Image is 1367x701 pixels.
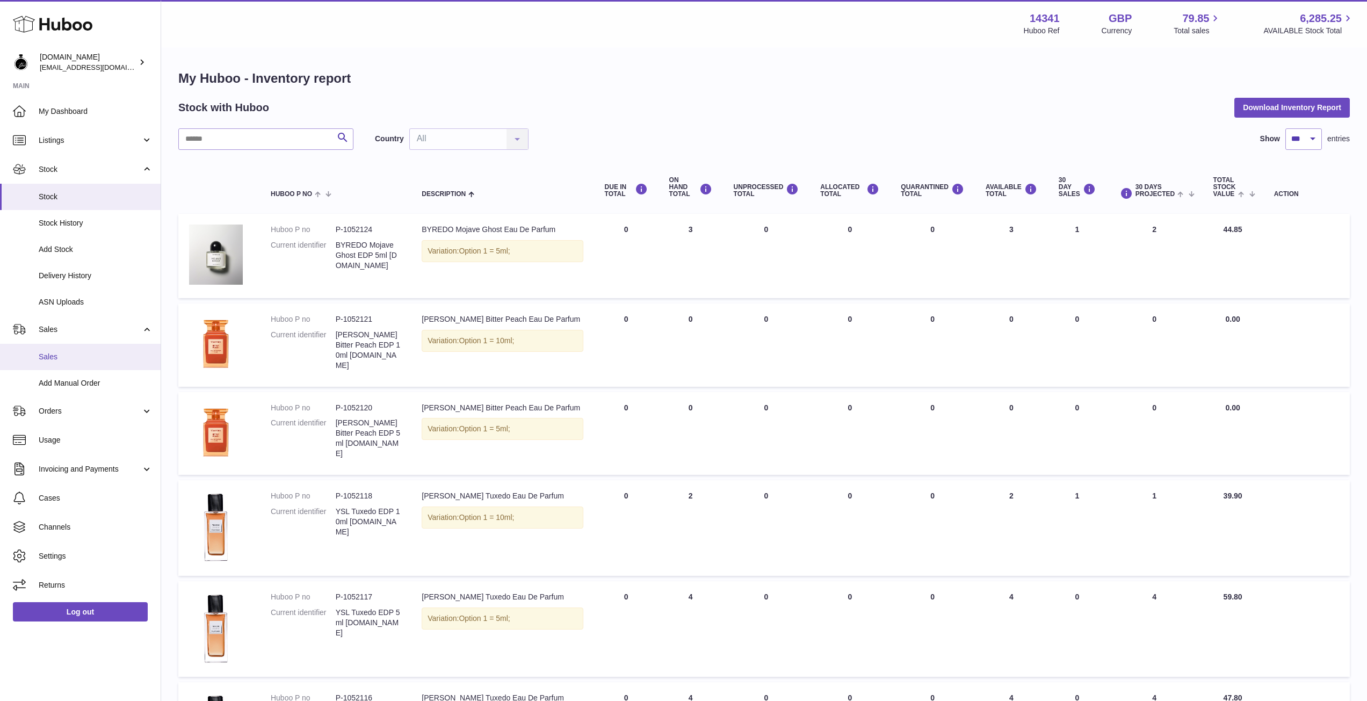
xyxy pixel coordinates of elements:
td: 0 [809,392,890,475]
td: 0 [594,214,659,298]
div: [PERSON_NAME] Bitter Peach Eau De Parfum [422,314,583,324]
span: Add Stock [39,244,153,255]
td: 0 [723,303,810,386]
td: 4 [659,581,723,677]
dt: Current identifier [271,330,336,371]
dt: Huboo P no [271,592,336,602]
td: 3 [975,214,1048,298]
div: Action [1274,191,1339,198]
span: Usage [39,435,153,445]
td: 2 [975,480,1048,576]
img: product image [189,592,243,663]
span: Delivery History [39,271,153,281]
span: [EMAIL_ADDRESS][DOMAIN_NAME] [40,63,158,71]
span: Option 1 = 5ml; [459,247,510,255]
div: UNPROCESSED Total [734,183,799,198]
dt: Huboo P no [271,491,336,501]
td: 2 [659,480,723,576]
td: 1 [1106,480,1203,576]
div: ON HAND Total [669,177,712,198]
div: AVAILABLE Total [986,183,1037,198]
span: ASN Uploads [39,297,153,307]
td: 4 [975,581,1048,677]
a: Log out [13,602,148,621]
span: Settings [39,551,153,561]
td: 0 [1048,581,1106,677]
span: Invoicing and Payments [39,464,141,474]
span: 6,285.25 [1300,11,1342,26]
td: 0 [594,480,659,576]
span: 0 [930,592,935,601]
div: Variation: [422,240,583,262]
div: [PERSON_NAME] Tuxedo Eau De Parfum [422,491,583,501]
dd: [PERSON_NAME] Bitter Peach EDP 5ml [DOMAIN_NAME] [336,418,401,459]
div: ALLOCATED Total [820,183,879,198]
span: Stock [39,164,141,175]
dd: P-1052120 [336,403,401,413]
dd: P-1052121 [336,314,401,324]
span: entries [1327,134,1350,144]
td: 0 [1048,392,1106,475]
dt: Current identifier [271,608,336,638]
span: Stock [39,192,153,202]
img: product image [189,314,243,368]
span: Stock History [39,218,153,228]
a: 79.85 Total sales [1174,11,1221,36]
dt: Current identifier [271,418,336,459]
h1: My Huboo - Inventory report [178,70,1350,87]
span: Total stock value [1213,177,1236,198]
dt: Current identifier [271,507,336,537]
span: 0.00 [1225,403,1240,412]
img: product image [189,225,243,285]
div: [DOMAIN_NAME] [40,52,136,73]
td: 0 [659,392,723,475]
button: Download Inventory Report [1234,98,1350,117]
label: Show [1260,134,1280,144]
span: Option 1 = 5ml; [459,424,510,433]
span: 30 DAYS PROJECTED [1135,184,1175,198]
div: BYREDO Mojave Ghost Eau De Parfum [422,225,583,235]
dd: BYREDO Mojave Ghost EDP 5ml [DOMAIN_NAME] [336,240,401,271]
span: Channels [39,522,153,532]
div: Huboo Ref [1024,26,1060,36]
dd: YSL Tuxedo EDP 10ml [DOMAIN_NAME] [336,507,401,537]
td: 0 [809,214,890,298]
td: 4 [1106,581,1203,677]
span: 0 [930,315,935,323]
div: Variation: [422,330,583,352]
span: 44.85 [1224,225,1242,234]
td: 0 [1106,303,1203,386]
div: DUE IN TOTAL [605,183,648,198]
span: Description [422,191,466,198]
td: 0 [594,581,659,677]
td: 1 [1048,214,1106,298]
td: 0 [594,392,659,475]
a: 6,285.25 AVAILABLE Stock Total [1263,11,1354,36]
span: Sales [39,352,153,362]
span: Cases [39,493,153,503]
div: Currency [1102,26,1132,36]
span: 59.80 [1224,592,1242,601]
td: 1 [1048,480,1106,576]
img: theperfumesampler@gmail.com [13,54,29,70]
dt: Huboo P no [271,314,336,324]
td: 2 [1106,214,1203,298]
img: product image [189,491,243,562]
td: 0 [975,303,1048,386]
span: Listings [39,135,141,146]
img: product image [189,403,243,457]
span: 39.90 [1224,492,1242,500]
dt: Current identifier [271,240,336,271]
td: 3 [659,214,723,298]
td: 0 [809,303,890,386]
div: [PERSON_NAME] Tuxedo Eau De Parfum [422,592,583,602]
span: Total sales [1174,26,1221,36]
td: 0 [1106,392,1203,475]
td: 0 [809,581,890,677]
label: Country [375,134,404,144]
span: Add Manual Order [39,378,153,388]
td: 0 [659,303,723,386]
dt: Huboo P no [271,225,336,235]
span: 0.00 [1225,315,1240,323]
div: 30 DAY SALES [1059,177,1096,198]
